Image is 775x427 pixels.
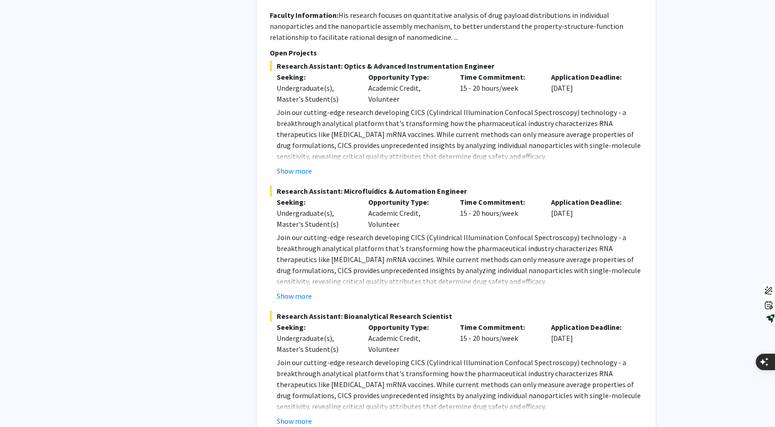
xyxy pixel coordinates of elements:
b: Faculty Information: [270,11,338,20]
div: Undergraduate(s), Master's Student(s) [277,333,355,355]
p: Join our cutting-edge research developing CICS (Cylindrical Illumination Confocal Spectroscopy) t... [277,232,643,287]
p: Join our cutting-edge research developing CICS (Cylindrical Illumination Confocal Spectroscopy) t... [277,107,643,162]
p: Time Commitment: [460,71,538,82]
div: Undergraduate(s), Master's Student(s) [277,82,355,104]
p: Seeking: [277,197,355,208]
button: Show more [277,290,312,301]
p: Seeking: [277,71,355,82]
p: Application Deadline: [551,71,629,82]
p: Time Commitment: [460,197,538,208]
div: [DATE] [544,197,636,230]
button: Show more [277,416,312,427]
p: Seeking: [277,322,355,333]
p: Open Projects [270,47,643,58]
p: Opportunity Type: [368,197,446,208]
fg-read-more: His research focuses on quantitative analysis of drug payload distributions in individual nanopar... [270,11,623,42]
p: Application Deadline: [551,322,629,333]
button: Show more [277,165,312,176]
span: Research Assistant: Microfluidics & Automation Engineer [270,186,643,197]
span: Research Assistant: Optics & Advanced Instrumentation Engineer [270,60,643,71]
div: Academic Credit, Volunteer [361,71,453,104]
p: Application Deadline: [551,197,629,208]
div: [DATE] [544,322,636,355]
p: Opportunity Type: [368,71,446,82]
div: Undergraduate(s), Master's Student(s) [277,208,355,230]
p: Join our cutting-edge research developing CICS (Cylindrical Illumination Confocal Spectroscopy) t... [277,357,643,412]
div: [DATE] [544,71,636,104]
div: 15 - 20 hours/week [453,197,545,230]
p: Time Commitment: [460,322,538,333]
div: 15 - 20 hours/week [453,71,545,104]
iframe: Chat [7,386,39,420]
span: Research Assistant: Bioanalytical Research Scientist [270,311,643,322]
div: 15 - 20 hours/week [453,322,545,355]
div: Academic Credit, Volunteer [361,197,453,230]
p: Opportunity Type: [368,322,446,333]
div: Academic Credit, Volunteer [361,322,453,355]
